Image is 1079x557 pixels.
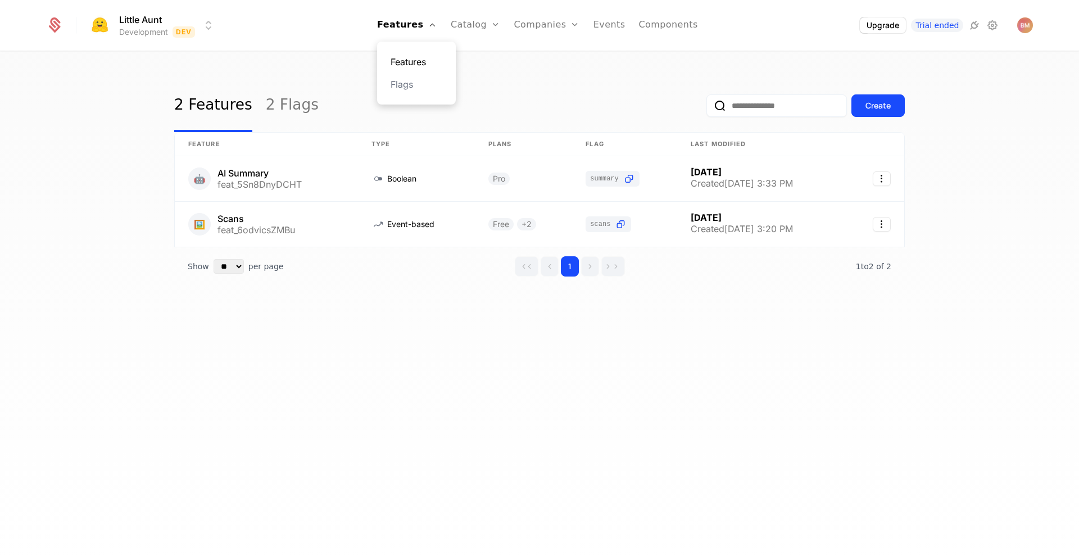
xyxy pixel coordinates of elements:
div: Page navigation [515,256,625,277]
img: Beom Mee [1017,17,1033,33]
img: Little Aunt [87,12,114,39]
th: Flag [572,133,677,156]
button: Go to page 1 [561,256,579,277]
span: Dev [173,26,196,38]
th: Last Modified [677,133,846,156]
button: Go to first page [515,256,538,277]
button: Go to last page [601,256,625,277]
span: 2 [856,262,891,271]
a: Integrations [968,19,981,32]
span: Little Aunt [119,13,162,26]
th: Feature [175,133,358,156]
button: Create [851,94,905,117]
button: Select action [873,171,891,186]
button: Upgrade [860,17,906,33]
button: Select action [873,217,891,232]
a: Features [391,55,442,69]
div: Create [865,100,891,111]
a: Settings [986,19,999,32]
button: Open user button [1017,17,1033,33]
span: 1 to 2 of [856,262,886,271]
div: Table pagination [174,247,905,286]
span: per page [248,261,284,272]
button: Select environment [90,13,216,38]
button: Go to previous page [541,256,559,277]
a: 2 Flags [266,79,319,132]
a: Flags [391,78,442,91]
select: Select page size [214,259,244,274]
a: Trial ended [911,19,963,32]
div: Development [119,26,168,38]
button: Go to next page [581,256,599,277]
a: 2 Features [174,79,252,132]
th: Plans [475,133,572,156]
span: Show [188,261,209,272]
th: Type [358,133,475,156]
